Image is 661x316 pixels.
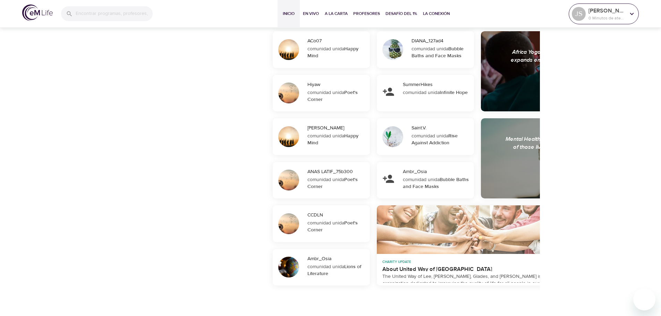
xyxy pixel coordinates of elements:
[506,135,658,159] div: Mental Health America is dedicated to addressing the needs of those living with mental illness an...
[280,10,297,17] span: Inicio
[412,133,458,146] strong: Rise Against Addiction
[307,255,367,262] div: Ambr_Osia
[307,263,365,277] div: comunidad unida
[307,45,365,59] div: comunidad unida
[412,45,469,59] div: comunidad unida
[307,89,365,103] div: comunidad unida
[307,168,367,175] div: ANAS LATIF_75b300
[506,48,658,72] div: Africa Yoga Project educates, empowers, elevates and expands employability for [DEMOGRAPHIC_DATA]...
[307,133,358,146] strong: Happy Mind
[403,168,471,175] div: Ambr_Osia
[412,133,469,146] div: comunidad unida
[307,177,358,190] strong: Poet's Corner
[307,81,367,88] div: Hiyaw
[403,81,471,88] div: SummerHikes
[403,177,469,190] strong: Bubble Baths and Face Masks
[572,7,586,21] div: JS
[382,265,573,271] div: About United Way of [GEOGRAPHIC_DATA]
[353,10,380,17] span: Profesores
[423,10,450,17] span: La Conexión
[307,89,358,103] strong: Poet's Corner
[403,89,469,96] div: comunidad unida
[382,273,573,283] div: The United Way of Lee, [PERSON_NAME], Glades, and [PERSON_NAME] is a volunteer organization dedic...
[307,133,365,146] div: comunidad unida
[307,176,365,190] div: comunidad unida
[588,7,625,15] p: [PERSON_NAME] [PERSON_NAME]
[412,125,471,131] div: Saint.V.
[76,6,153,21] input: Encontrar programas, profesores, etc...
[307,220,365,233] div: comunidad unida
[303,10,319,17] span: En vivo
[588,15,625,21] p: 0 Minutos de atención
[385,10,417,17] span: Desafío del 1%
[440,89,468,96] strong: Infinite Hope
[412,37,471,44] div: DIANA_127ad4
[22,5,53,21] img: logo
[412,46,464,59] strong: Bubble Baths and Face Masks
[307,46,358,59] strong: Happy Mind
[307,220,358,233] strong: Poet's Corner
[307,125,367,131] div: [PERSON_NAME]
[307,37,367,44] div: ACo07
[325,10,348,17] span: A la carta
[403,176,469,190] div: comunidad unida
[307,264,361,277] strong: Lions of Literature
[382,259,573,264] div: Charity Update
[307,212,367,219] div: CCDLN
[633,288,655,310] iframe: Botón para iniciar la ventana de mensajería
